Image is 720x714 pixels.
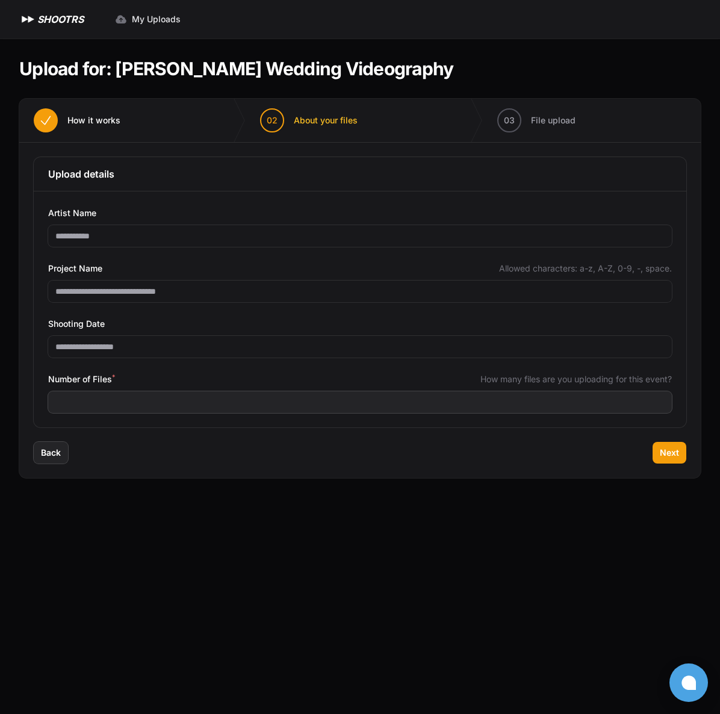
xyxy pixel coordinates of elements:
[531,114,576,126] span: File upload
[669,663,708,702] button: Open chat window
[132,13,181,25] span: My Uploads
[480,373,672,385] span: How many files are you uploading for this event?
[499,262,672,275] span: Allowed characters: a-z, A-Z, 0-9, -, space.
[48,206,96,220] span: Artist Name
[48,317,105,331] span: Shooting Date
[660,447,679,459] span: Next
[19,12,37,26] img: SHOOTRS
[37,12,84,26] h1: SHOOTRS
[48,372,115,386] span: Number of Files
[294,114,358,126] span: About your files
[34,442,68,464] button: Back
[653,442,686,464] button: Next
[108,8,188,30] a: My Uploads
[246,99,372,142] button: 02 About your files
[67,114,120,126] span: How it works
[483,99,590,142] button: 03 File upload
[19,99,135,142] button: How it works
[267,114,278,126] span: 02
[48,261,102,276] span: Project Name
[48,167,672,181] h3: Upload details
[41,447,61,459] span: Back
[504,114,515,126] span: 03
[19,12,84,26] a: SHOOTRS SHOOTRS
[19,58,453,79] h1: Upload for: [PERSON_NAME] Wedding Videography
